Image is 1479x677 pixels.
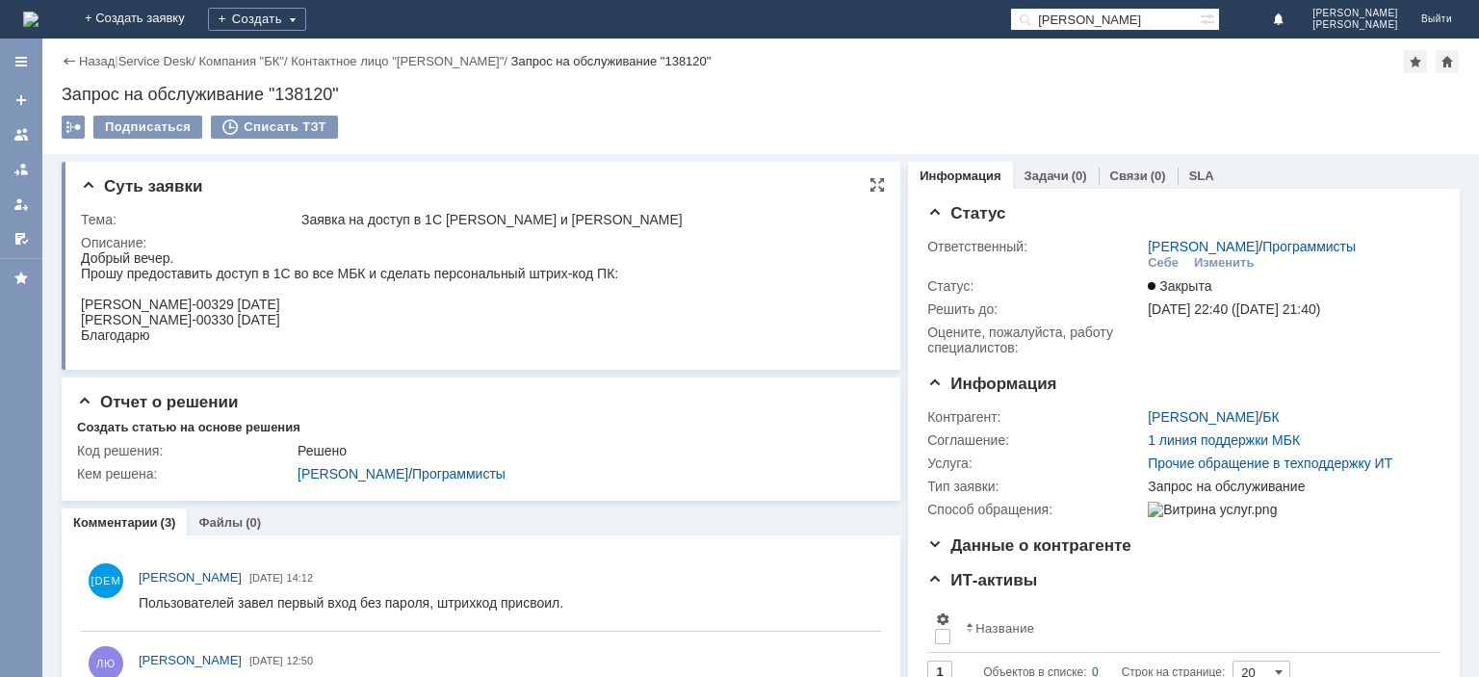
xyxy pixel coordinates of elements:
[927,325,1144,355] div: Oцените, пожалуйста, работу специалистов:
[139,653,242,667] span: [PERSON_NAME]
[1151,169,1166,183] div: (0)
[1025,169,1069,183] a: Задачи
[1148,239,1258,254] a: [PERSON_NAME]
[6,189,37,220] a: Мои заявки
[62,85,1460,104] div: Запрос на обслуживание "138120"
[73,515,158,530] a: Комментарии
[198,54,283,68] a: Компания "БК"
[161,515,176,530] div: (3)
[1436,50,1459,73] div: Сделать домашней страницей
[1148,239,1356,254] div: /
[975,621,1034,636] div: Название
[291,54,510,68] div: /
[1072,169,1087,183] div: (0)
[1110,169,1148,183] a: Связи
[927,301,1144,317] div: Решить до:
[298,466,408,482] a: [PERSON_NAME]
[287,655,314,666] span: 12:50
[1148,301,1320,317] span: [DATE] 22:40 ([DATE] 21:40)
[6,223,37,254] a: Мои согласования
[1148,278,1211,294] span: Закрыта
[927,571,1037,589] span: ИТ-активы
[412,466,506,482] a: Программисты
[77,443,294,458] div: Код решения:
[6,119,37,150] a: Заявки на командах
[927,432,1144,448] div: Соглашение:
[1148,502,1277,517] img: Витрина услуг.png
[118,54,199,68] div: /
[23,12,39,27] img: logo
[6,85,37,116] a: Создать заявку
[1148,409,1279,425] div: /
[118,54,193,68] a: Service Desk
[249,655,283,666] span: [DATE]
[1312,19,1398,31] span: [PERSON_NAME]
[920,169,1000,183] a: Информация
[77,393,238,411] span: Отчет о решении
[1262,239,1356,254] a: Программисты
[927,409,1144,425] div: Контрагент:
[139,570,242,585] span: [PERSON_NAME]
[1148,255,1179,271] div: Себе
[927,536,1131,555] span: Данные о контрагенте
[927,479,1144,494] div: Тип заявки:
[927,502,1144,517] div: Способ обращения:
[6,154,37,185] a: Заявки в моей ответственности
[81,177,202,195] span: Суть заявки
[927,204,1005,222] span: Статус
[1312,8,1398,19] span: [PERSON_NAME]
[1200,9,1219,27] span: Расширенный поиск
[1189,169,1214,183] a: SLA
[298,466,873,482] div: /
[958,604,1425,653] th: Название
[287,572,314,584] span: 14:12
[77,420,300,435] div: Создать статью на основе решения
[927,375,1056,393] span: Информация
[1148,409,1258,425] a: [PERSON_NAME]
[301,212,873,227] div: Заявка на доступ в 1С [PERSON_NAME] и [PERSON_NAME]
[927,278,1144,294] div: Статус:
[1148,479,1431,494] div: Запрос на обслуживание
[1194,255,1255,271] div: Изменить
[1148,456,1392,471] a: Прочие обращение в техподдержку ИТ
[511,54,712,68] div: Запрос на обслуживание "138120"
[869,177,885,193] div: На всю страницу
[139,651,242,670] a: [PERSON_NAME]
[935,612,950,627] span: Настройки
[1148,432,1300,448] a: 1 линия поддержки МБК
[249,572,283,584] span: [DATE]
[298,443,873,458] div: Решено
[927,456,1144,471] div: Услуга:
[23,12,39,27] a: Перейти на домашнюю страницу
[198,54,291,68] div: /
[79,54,115,68] a: Назад
[115,53,117,67] div: |
[208,8,306,31] div: Создать
[1262,409,1279,425] a: БК
[77,466,294,482] div: Кем решена:
[927,239,1144,254] div: Ответственный:
[1404,50,1427,73] div: Добавить в избранное
[139,568,242,587] a: [PERSON_NAME]
[246,515,261,530] div: (0)
[81,235,877,250] div: Описание:
[291,54,504,68] a: Контактное лицо "[PERSON_NAME]"
[198,515,243,530] a: Файлы
[81,212,298,227] div: Тема:
[62,116,85,139] div: Работа с массовостью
